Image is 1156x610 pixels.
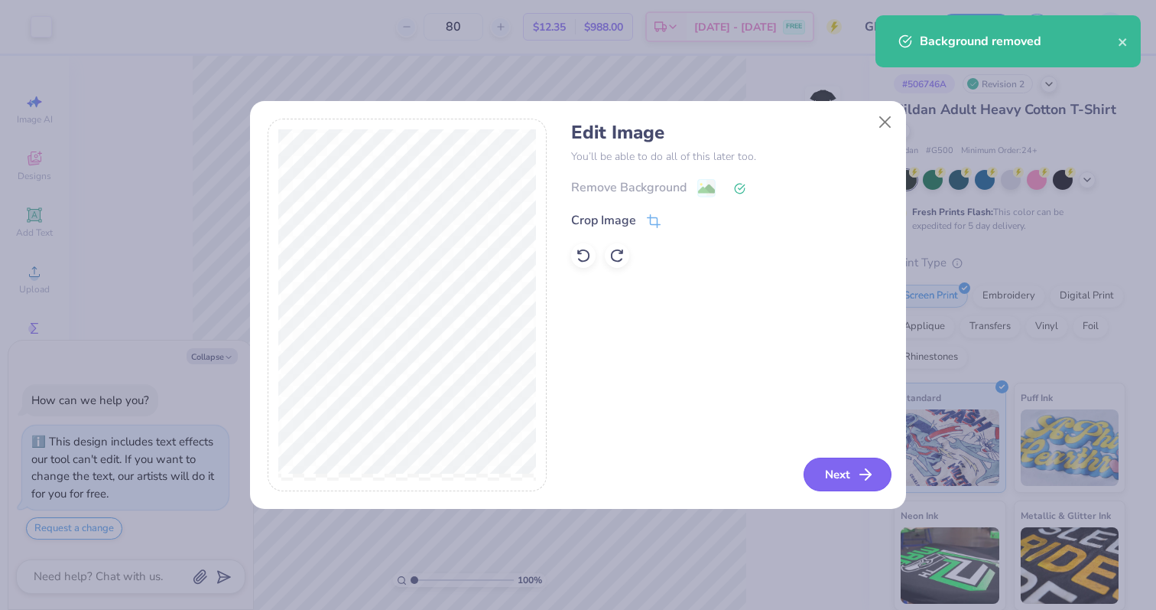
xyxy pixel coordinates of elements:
div: Background removed [920,32,1118,51]
button: close [1118,32,1128,51]
h4: Edit Image [571,122,888,144]
button: Close [871,108,900,137]
p: You’ll be able to do all of this later too. [571,148,888,165]
div: Crop Image [571,211,636,230]
button: Next [804,458,891,491]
